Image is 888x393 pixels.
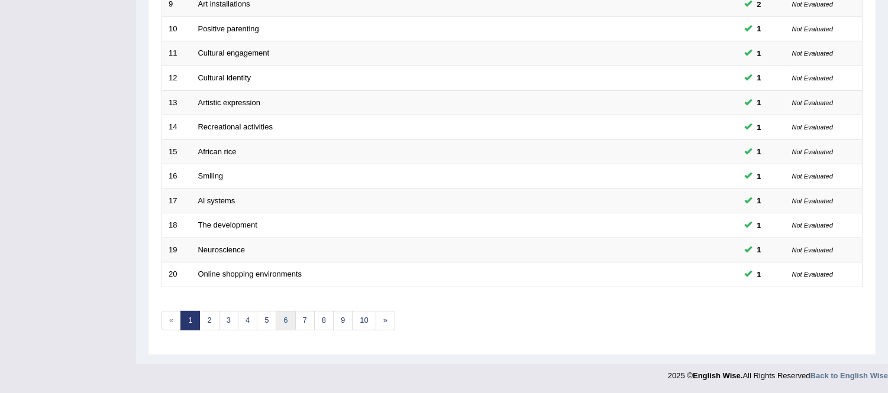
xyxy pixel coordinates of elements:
small: Not Evaluated [792,99,833,106]
span: You can still take this question [753,72,766,84]
a: Back to English Wise [810,371,888,380]
a: 4 [238,311,257,330]
div: 2025 © All Rights Reserved [668,364,888,381]
a: Neuroscience [198,245,246,254]
td: 13 [162,90,192,115]
a: Artistic expression [198,98,260,107]
span: You can still take this question [753,145,766,158]
a: Online shopping environments [198,269,302,278]
small: Not Evaluated [792,25,833,33]
a: Positive parenting [198,24,259,33]
td: 15 [162,139,192,164]
small: Not Evaluated [792,50,833,57]
a: 1 [180,311,200,330]
a: Cultural identity [198,73,251,82]
small: Not Evaluated [792,173,833,180]
a: 9 [333,311,353,330]
a: 2 [199,311,219,330]
a: Smiling [198,171,224,180]
td: 14 [162,115,192,140]
a: Cultural engagement [198,48,270,57]
span: You can still take this question [753,268,766,281]
a: » [376,311,395,330]
span: You can still take this question [753,121,766,134]
td: 10 [162,17,192,41]
span: You can still take this question [753,170,766,183]
a: 5 [257,311,276,330]
a: 6 [276,311,295,330]
a: 8 [314,311,334,330]
small: Not Evaluated [792,222,833,229]
td: 19 [162,238,192,262]
span: You can still take this question [753,194,766,207]
strong: English Wise. [693,371,742,380]
a: 7 [295,311,315,330]
small: Not Evaluated [792,1,833,8]
td: 11 [162,41,192,66]
small: Not Evaluated [792,74,833,82]
td: 17 [162,189,192,213]
a: 3 [219,311,238,330]
span: You can still take this question [753,243,766,256]
a: African rice [198,147,237,156]
td: 20 [162,262,192,287]
a: The development [198,220,257,229]
a: Al systems [198,196,235,205]
td: 16 [162,164,192,189]
span: You can still take this question [753,22,766,35]
a: 10 [352,311,376,330]
small: Not Evaluated [792,148,833,155]
span: « [162,311,181,330]
span: You can still take this question [753,96,766,109]
td: 18 [162,213,192,238]
span: You can still take this question [753,47,766,60]
span: You can still take this question [753,219,766,232]
small: Not Evaluated [792,246,833,254]
small: Not Evaluated [792,197,833,204]
small: Not Evaluated [792,271,833,278]
td: 12 [162,66,192,90]
small: Not Evaluated [792,124,833,131]
a: Recreational activities [198,122,273,131]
